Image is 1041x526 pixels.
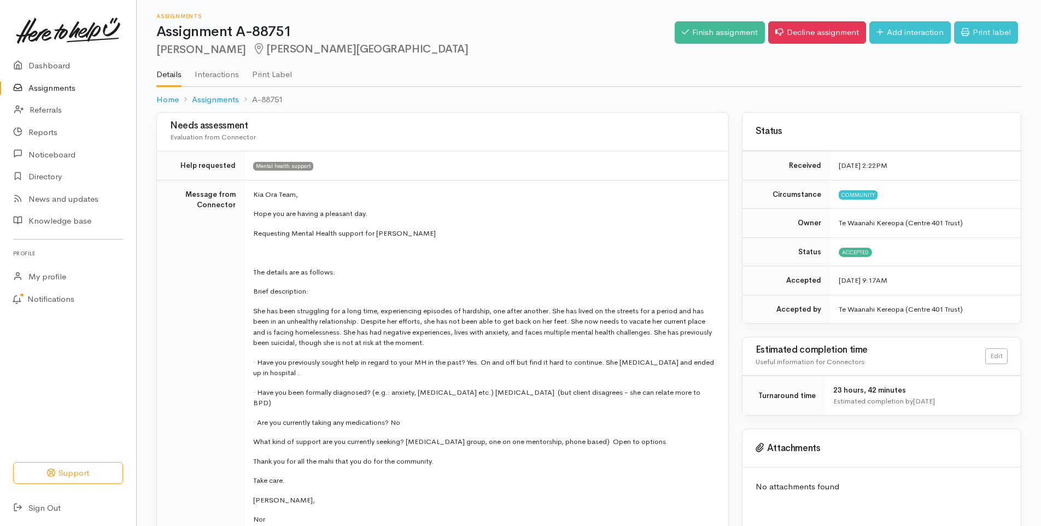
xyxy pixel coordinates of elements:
[253,228,715,239] p: Requesting Mental Health support for [PERSON_NAME]
[756,357,864,366] span: Useful information for Connectors
[742,180,830,209] td: Circumstance
[156,13,675,19] h6: Assignments
[253,42,469,56] span: [PERSON_NAME][GEOGRAPHIC_DATA]
[156,43,675,56] h2: [PERSON_NAME]
[170,121,715,131] h3: Needs assessment
[833,385,906,395] span: 23 hours, 42 minutes
[742,266,830,295] td: Accepted
[253,162,313,171] span: Mental health support
[253,387,715,408] p: · Have you been formally diagnosed? (e.g.: anxiety, [MEDICAL_DATA] etc.) [MEDICAL_DATA] (but clie...
[253,495,715,506] p: [PERSON_NAME],
[253,436,715,447] p: What kind of support are you currently seeking? [MEDICAL_DATA] group, one on one mentorship, phon...
[839,276,887,285] time: [DATE] 9:17AM
[253,286,715,297] p: Brief description:
[742,376,824,416] td: Turnaround time
[839,218,963,227] span: Te Waanahi Kereopa (Centre 401 Trust)
[839,190,878,199] span: Community
[192,93,239,106] a: Assignments
[756,443,1008,454] h3: Attachments
[869,21,951,44] a: Add interaction
[253,514,715,525] p: Nor
[985,348,1008,364] a: Edit
[954,21,1018,44] a: Print label
[742,295,830,323] td: Accepted by
[253,306,715,348] p: She has been struggling for a long time, experiencing episodes of hardship, one after another. Sh...
[675,21,765,44] a: Finish assignment
[239,93,283,106] li: A-88751
[756,345,985,355] h3: Estimated completion time
[13,462,123,484] button: Support
[833,396,1008,407] div: Estimated completion by
[156,24,675,40] h1: Assignment A-88751
[156,87,1021,113] nav: breadcrumb
[830,295,1021,323] td: Te Waanahi Kereopa (Centre 401 Trust)
[156,55,182,87] a: Details
[170,132,256,142] span: Evaluation from Connector
[253,267,715,278] p: The details are as follows:
[253,189,715,200] p: Kia Ora Team,
[13,246,123,261] h6: Profile
[253,475,715,486] p: Take care.
[839,161,887,170] time: [DATE] 2:22PM
[756,481,1008,493] p: No attachments found
[195,55,239,86] a: Interactions
[157,151,244,180] td: Help requested
[742,151,830,180] td: Received
[253,456,715,467] p: Thank you for all the mahi that you do for the community.
[252,55,292,86] a: Print Label
[742,237,830,266] td: Status
[913,396,935,406] time: [DATE]
[756,126,1008,137] h3: Status
[253,357,715,378] p: · Have you previously sought help in regard to your MH in the past? Yes. On and off but find it h...
[839,248,872,256] span: Accepted
[742,209,830,238] td: Owner
[253,208,715,219] p: Hope you are having a pleasant day.
[768,21,866,44] a: Decline assignment
[156,93,179,106] a: Home
[253,417,715,428] p: · Are you currently taking any medications? No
